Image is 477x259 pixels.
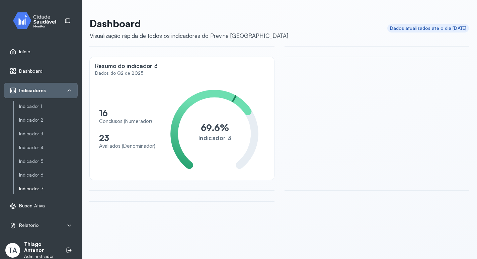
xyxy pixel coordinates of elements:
[90,32,288,39] div: Visualização rápida de todos os indicadores do Previne [GEOGRAPHIC_DATA]
[19,88,46,93] span: Indicadores
[10,48,72,55] a: Início
[95,62,157,69] div: Resumo do indicador 3
[10,68,72,74] a: Dashboard
[19,145,78,150] a: Indicador 4
[99,108,152,118] div: 16
[19,68,43,74] span: Dashboard
[7,11,67,30] img: monitor.svg
[90,17,288,29] p: Dashboard
[19,172,78,178] a: Indicador 6
[390,25,466,31] div: Dados atualizados até o dia [DATE]
[19,117,78,123] a: Indicador 2
[99,143,155,149] div: Avaliados (Denominador)
[201,121,229,133] text: 69.6%
[19,116,78,124] a: Indicador 2
[19,157,78,166] a: Indicador 5
[19,104,78,109] a: Indicador 1
[24,241,59,254] p: Thiago Antenor
[99,133,155,143] div: 23
[19,203,45,209] span: Busca Ativa
[95,70,157,76] div: Dados do Q2 de 2025
[19,185,78,193] a: Indicador 7
[95,62,269,83] div: Resumo do indicador 3
[19,186,78,192] a: Indicador 7
[19,49,30,55] span: Início
[19,102,78,111] a: Indicador 1
[19,143,78,152] a: Indicador 4
[99,118,152,125] div: Conclusos (Numerador)
[19,222,38,228] span: Relatório
[19,158,78,164] a: Indicador 5
[19,171,78,179] a: Indicador 6
[8,246,17,255] span: TA
[10,203,72,209] a: Busca Ativa
[19,131,78,137] a: Indicador 3
[19,130,78,138] a: Indicador 3
[198,134,231,141] text: Indicador 3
